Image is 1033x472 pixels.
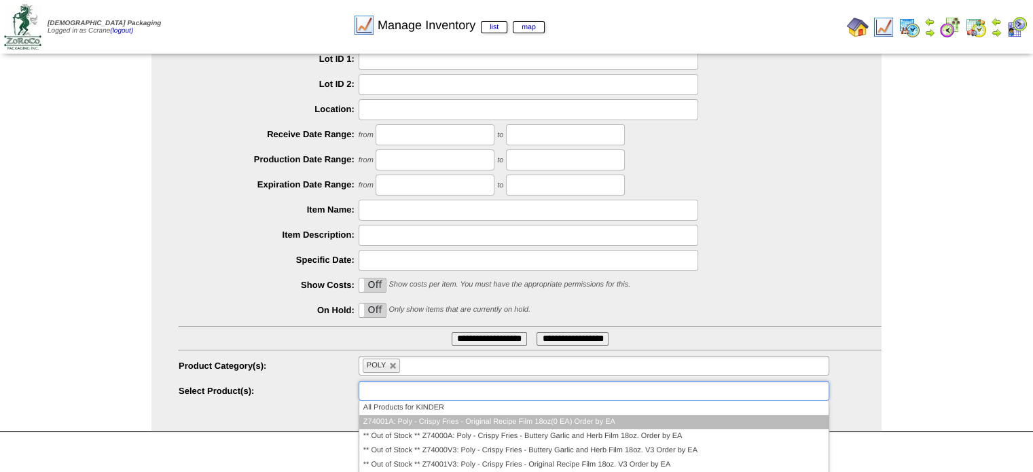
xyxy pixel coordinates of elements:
[378,18,545,33] span: Manage Inventory
[179,361,359,371] label: Product Category(s):
[481,21,507,33] a: list
[873,16,894,38] img: line_graph.gif
[110,27,133,35] a: (logout)
[497,131,503,139] span: to
[179,386,359,396] label: Select Product(s):
[359,458,829,472] li: ** Out of Stock ** Z74001V3: Poly - Crispy Fries - Original Recipe Film 18oz. V3 Order by EA
[179,280,359,290] label: Show Costs:
[359,429,829,443] li: ** Out of Stock ** Z74000A: Poly - Crispy Fries - Buttery Garlic and Herb Film 18oz. Order by EA
[359,181,374,189] span: from
[359,443,829,458] li: ** Out of Stock ** Z74000V3: Poly - Crispy Fries - Buttery Garlic and Herb Film 18oz. V3 Order by EA
[847,16,869,38] img: home.gif
[48,20,161,27] span: [DEMOGRAPHIC_DATA] Packaging
[179,79,359,89] label: Lot ID 2:
[179,179,359,189] label: Expiration Date Range:
[991,27,1002,38] img: arrowright.gif
[48,20,161,35] span: Logged in as Ccrane
[1006,16,1028,38] img: calendarcustomer.gif
[179,305,359,315] label: On Hold:
[497,181,503,189] span: to
[359,303,386,318] div: OnOff
[359,304,386,317] label: Off
[359,278,386,292] label: Off
[924,16,935,27] img: arrowleft.gif
[359,156,374,164] span: from
[359,401,829,415] li: All Products for KINDER
[965,16,987,38] img: calendarinout.gif
[497,156,503,164] span: to
[388,306,530,314] span: Only show items that are currently on hold.
[359,278,386,293] div: OnOff
[367,361,386,369] span: POLY
[513,21,545,33] a: map
[179,230,359,240] label: Item Description:
[353,14,375,36] img: line_graph.gif
[939,16,961,38] img: calendarblend.gif
[991,16,1002,27] img: arrowleft.gif
[899,16,920,38] img: calendarprod.gif
[359,131,374,139] span: from
[179,204,359,215] label: Item Name:
[179,154,359,164] label: Production Date Range:
[924,27,935,38] img: arrowright.gif
[388,280,630,289] span: Show costs per item. You must have the appropriate permissions for this.
[179,255,359,265] label: Specific Date:
[4,4,41,50] img: zoroco-logo-small.webp
[179,104,359,114] label: Location:
[359,415,829,429] li: Z74001A: Poly - Crispy Fries - Original Recipe Film 18oz(0 EA) Order by EA
[179,129,359,139] label: Receive Date Range:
